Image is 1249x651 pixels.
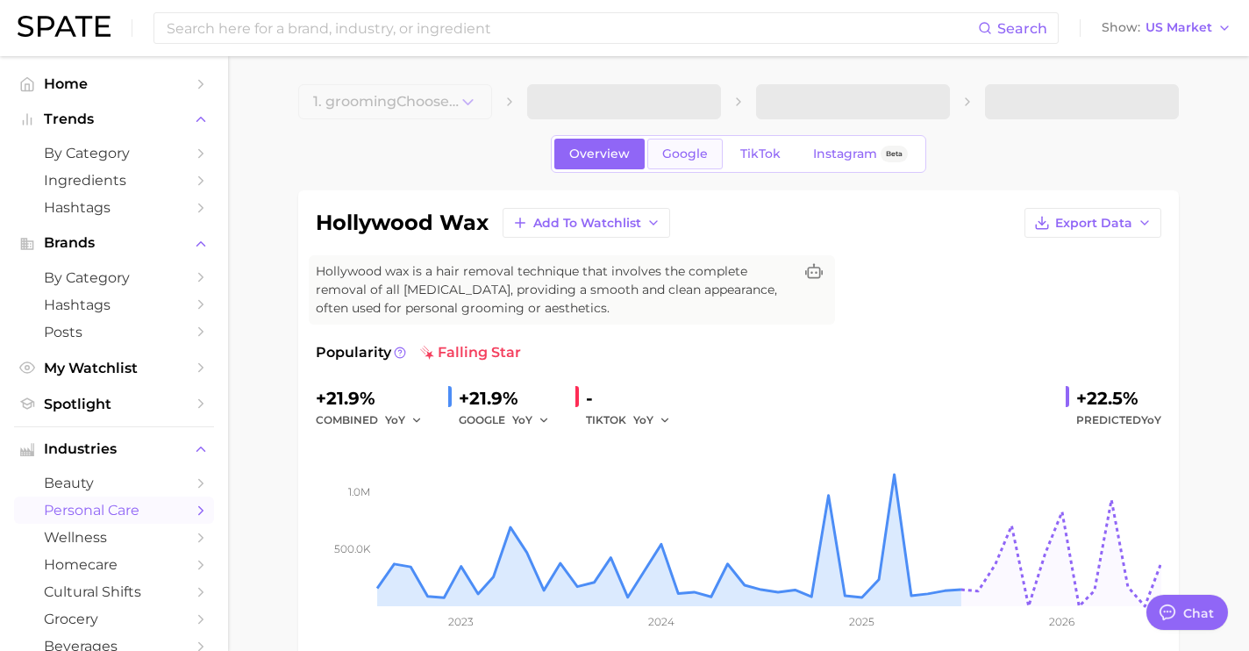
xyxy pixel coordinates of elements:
span: Export Data [1055,216,1132,231]
span: Search [997,20,1047,37]
a: Spotlight [14,390,214,418]
a: cultural shifts [14,578,214,605]
tspan: 2025 [849,615,874,628]
span: Brands [44,235,184,251]
a: homecare [14,551,214,578]
img: SPATE [18,16,111,37]
span: Predicted [1076,410,1161,431]
span: by Category [44,269,184,286]
button: Trends [14,106,214,132]
button: 1. groomingChoose Category [298,84,492,119]
span: YoY [633,412,653,427]
span: TikTok [740,147,781,161]
a: Hashtags [14,194,214,221]
a: Overview [554,139,645,169]
a: TikTok [725,139,796,169]
span: wellness [44,529,184,546]
div: +21.9% [316,384,434,412]
a: grocery [14,605,214,633]
span: Ingredients [44,172,184,189]
span: Add to Watchlist [533,216,641,231]
span: grocery [44,611,184,627]
span: Overview [569,147,630,161]
span: YoY [385,412,405,427]
tspan: 2023 [448,615,474,628]
span: YoY [512,412,532,427]
button: ShowUS Market [1097,17,1236,39]
a: by Category [14,139,214,167]
span: Instagram [813,147,877,161]
h1: hollywood wax [316,212,489,233]
a: Posts [14,318,214,346]
a: Google [647,139,723,169]
tspan: 2026 [1049,615,1074,628]
a: personal care [14,497,214,524]
span: Home [44,75,184,92]
div: +22.5% [1076,384,1161,412]
div: - [586,384,682,412]
span: Beta [886,147,903,161]
button: YoY [385,410,423,431]
span: 1. grooming Choose Category [313,94,459,110]
div: +21.9% [459,384,561,412]
a: InstagramBeta [798,139,923,169]
div: TIKTOK [586,410,682,431]
button: YoY [512,410,550,431]
button: Industries [14,436,214,462]
a: My Watchlist [14,354,214,382]
tspan: 2024 [648,615,674,628]
span: Hashtags [44,199,184,216]
a: wellness [14,524,214,551]
span: Hollywood wax is a hair removal technique that involves the complete removal of all [MEDICAL_DATA... [316,262,793,318]
span: falling star [420,342,521,363]
span: personal care [44,502,184,519]
span: Google [662,147,708,161]
span: Hashtags [44,297,184,313]
input: Search here for a brand, industry, or ingredient [165,13,978,43]
div: GOOGLE [459,410,561,431]
span: homecare [44,556,184,573]
a: Ingredients [14,167,214,194]
div: combined [316,410,434,431]
span: Popularity [316,342,391,363]
span: Show [1102,23,1140,32]
span: by Category [44,145,184,161]
a: by Category [14,264,214,291]
span: Posts [44,324,184,340]
span: YoY [1141,413,1161,426]
button: Export Data [1024,208,1161,238]
button: Brands [14,230,214,256]
span: Spotlight [44,396,184,412]
img: falling star [420,346,434,360]
span: beauty [44,475,184,491]
a: beauty [14,469,214,497]
button: YoY [633,410,671,431]
a: Home [14,70,214,97]
span: Trends [44,111,184,127]
span: cultural shifts [44,583,184,600]
span: My Watchlist [44,360,184,376]
span: US Market [1146,23,1212,32]
button: Add to Watchlist [503,208,670,238]
span: Industries [44,441,184,457]
a: Hashtags [14,291,214,318]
